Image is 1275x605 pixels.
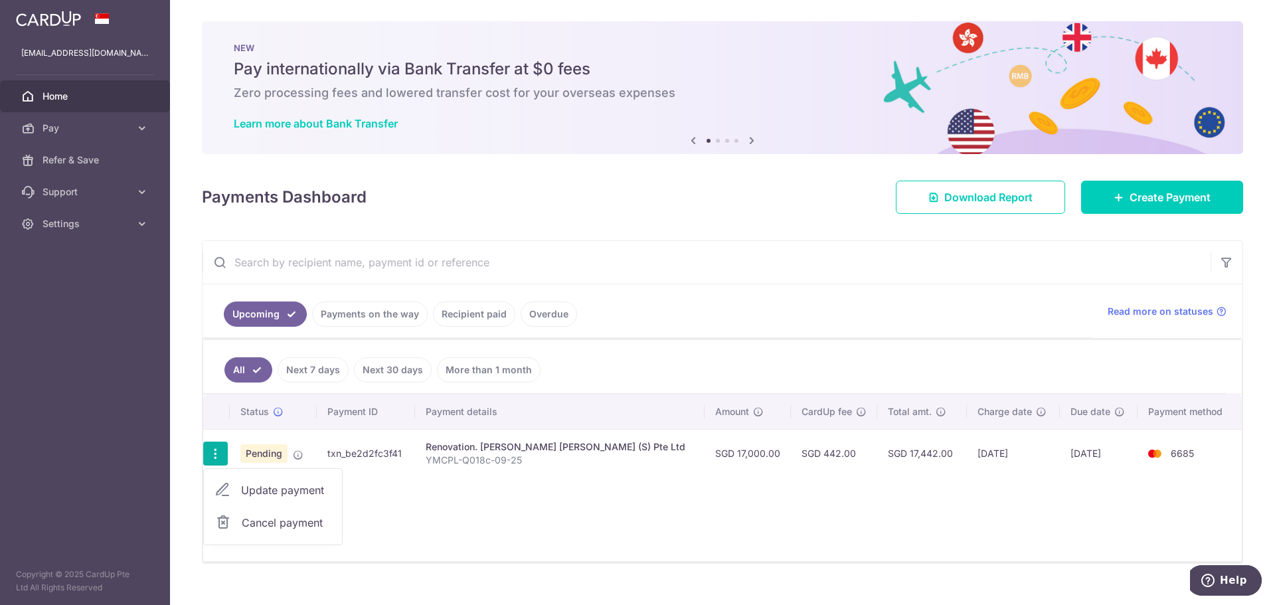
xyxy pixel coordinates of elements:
[203,241,1211,284] input: Search by recipient name, payment id or reference
[802,405,852,418] span: CardUp fee
[16,11,81,27] img: CardUp
[21,46,149,60] p: [EMAIL_ADDRESS][DOMAIN_NAME]
[967,429,1060,477] td: [DATE]
[317,394,415,429] th: Payment ID
[42,153,130,167] span: Refer & Save
[42,217,130,230] span: Settings
[30,9,57,21] span: Help
[234,43,1211,53] p: NEW
[1070,405,1110,418] span: Due date
[426,454,694,467] p: YMCPL-Q018c-09-25
[1190,565,1262,598] iframe: Opens a widget where you can find more information
[791,429,877,477] td: SGD 442.00
[354,357,432,383] a: Next 30 days
[317,429,415,477] td: txn_be2d2fc3f41
[426,440,694,454] div: Renovation. [PERSON_NAME] [PERSON_NAME] (S) Pte Ltd
[234,117,398,130] a: Learn more about Bank Transfer
[240,444,288,463] span: Pending
[715,405,749,418] span: Amount
[42,90,130,103] span: Home
[224,357,272,383] a: All
[42,185,130,199] span: Support
[42,122,130,135] span: Pay
[240,405,269,418] span: Status
[415,394,705,429] th: Payment details
[877,429,966,477] td: SGD 17,442.00
[1108,305,1213,318] span: Read more on statuses
[1142,446,1168,462] img: Bank Card
[202,185,367,209] h4: Payments Dashboard
[1130,189,1211,205] span: Create Payment
[521,302,577,327] a: Overdue
[312,302,428,327] a: Payments on the way
[437,357,541,383] a: More than 1 month
[1171,448,1194,459] span: 6685
[944,189,1033,205] span: Download Report
[888,405,932,418] span: Total amt.
[1081,181,1243,214] a: Create Payment
[1060,429,1138,477] td: [DATE]
[705,429,791,477] td: SGD 17,000.00
[234,85,1211,101] h6: Zero processing fees and lowered transfer cost for your overseas expenses
[433,302,515,327] a: Recipient paid
[224,302,307,327] a: Upcoming
[1138,394,1242,429] th: Payment method
[202,21,1243,154] img: Bank transfer banner
[977,405,1032,418] span: Charge date
[234,58,1211,80] h5: Pay internationally via Bank Transfer at $0 fees
[278,357,349,383] a: Next 7 days
[896,181,1065,214] a: Download Report
[1108,305,1227,318] a: Read more on statuses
